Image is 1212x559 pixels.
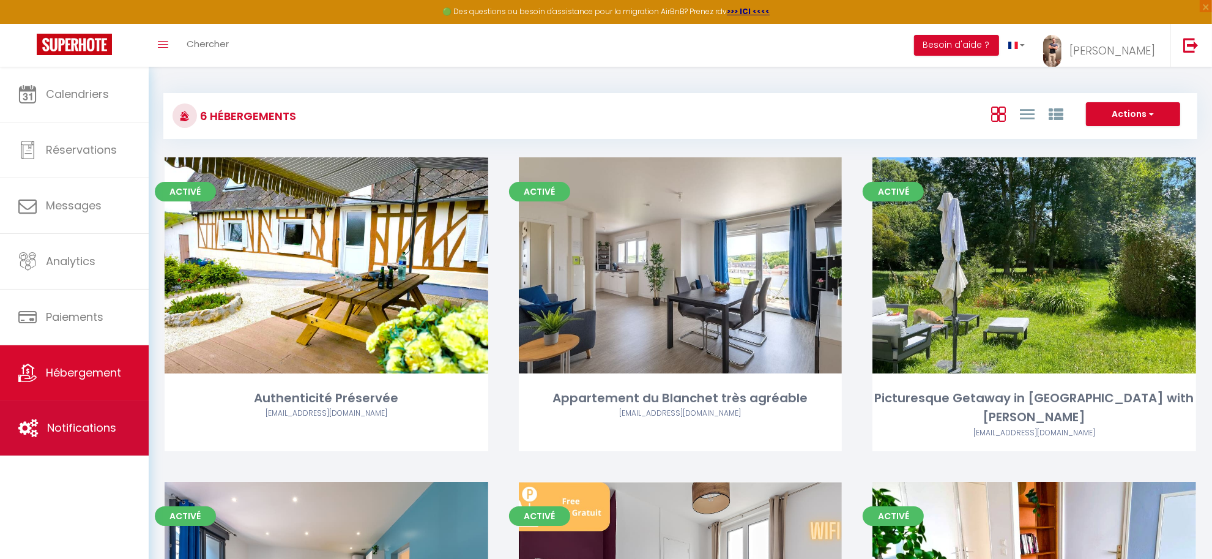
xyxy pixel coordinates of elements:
[1086,102,1180,127] button: Actions
[519,408,842,419] div: Airbnb
[46,365,121,380] span: Hébergement
[46,142,117,157] span: Réservations
[509,182,570,201] span: Activé
[1049,103,1063,124] a: Vue par Groupe
[519,389,842,408] div: Appartement du Blanchet très agréable
[46,86,109,102] span: Calendriers
[155,182,216,201] span: Activé
[1020,103,1035,124] a: Vue en Liste
[197,102,296,130] h3: 6 Hébergements
[177,24,238,67] a: Chercher
[1034,24,1170,67] a: ... [PERSON_NAME]
[187,37,229,50] span: Chercher
[46,198,102,213] span: Messages
[1069,43,1155,58] span: [PERSON_NAME]
[914,35,999,56] button: Besoin d'aide ?
[47,420,116,435] span: Notifications
[46,309,103,325] span: Paiements
[863,506,924,526] span: Activé
[727,6,770,17] a: >>> ICI <<<<
[1043,35,1061,67] img: ...
[37,34,112,55] img: Super Booking
[1183,37,1199,53] img: logout
[509,506,570,526] span: Activé
[155,506,216,526] span: Activé
[165,408,488,419] div: Airbnb
[872,427,1196,439] div: Airbnb
[165,389,488,408] div: Authenticité Préservée
[991,103,1006,124] a: Vue en Box
[46,253,95,269] span: Analytics
[863,182,924,201] span: Activé
[872,389,1196,427] div: Picturesque Getaway in [GEOGRAPHIC_DATA] with [PERSON_NAME]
